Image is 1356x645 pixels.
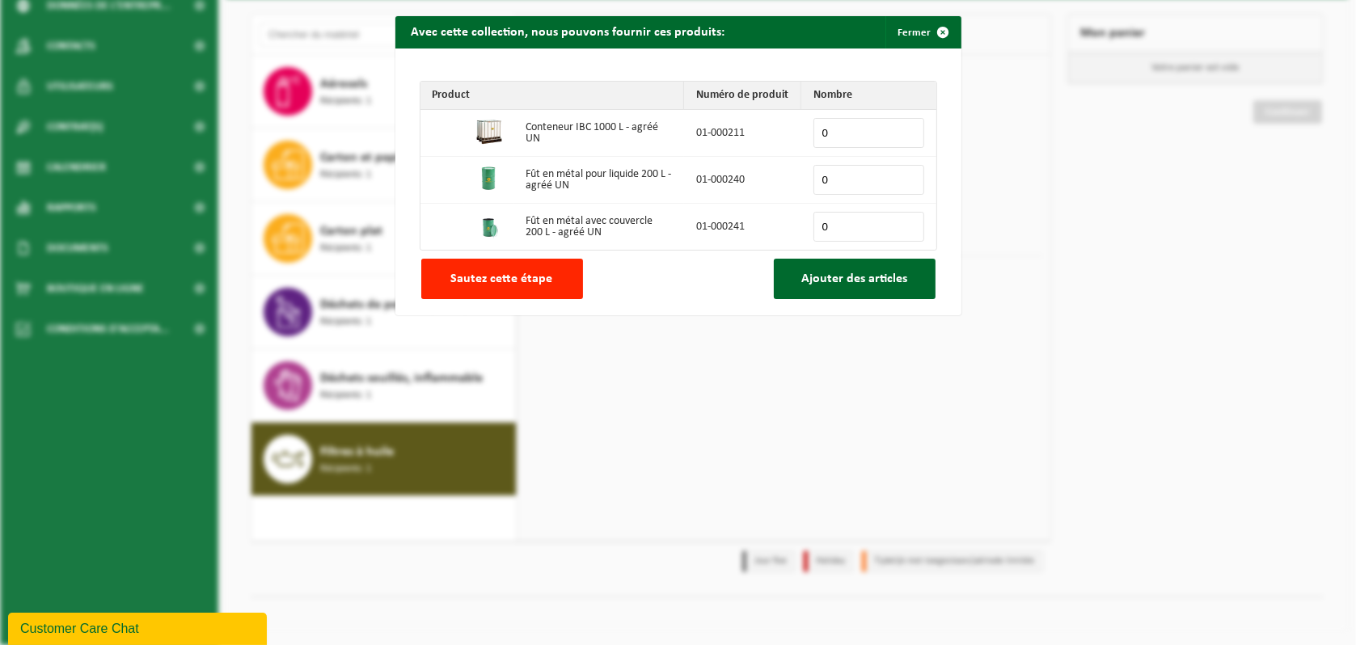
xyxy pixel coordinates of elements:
[684,157,801,204] td: 01-000240
[8,609,270,645] iframe: chat widget
[684,204,801,250] td: 01-000241
[514,204,684,250] td: Fût en métal avec couvercle 200 L - agréé UN
[395,16,741,47] h2: Avec cette collection, nous pouvons fournir ces produits:
[684,82,801,110] th: Numéro de produit
[885,16,960,48] button: Fermer
[420,82,684,110] th: Product
[514,110,684,157] td: Conteneur IBC 1000 L - agréé UN
[476,166,502,192] img: 01-000240
[801,272,907,285] span: Ajouter des articles
[476,213,502,238] img: 01-000241
[774,259,936,299] button: Ajouter des articles
[476,119,502,145] img: 01-000211
[801,82,936,110] th: Nombre
[451,272,553,285] span: Sautez cette étape
[421,259,583,299] button: Sautez cette étape
[514,157,684,204] td: Fût en métal pour liquide 200 L - agréé UN
[684,110,801,157] td: 01-000211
